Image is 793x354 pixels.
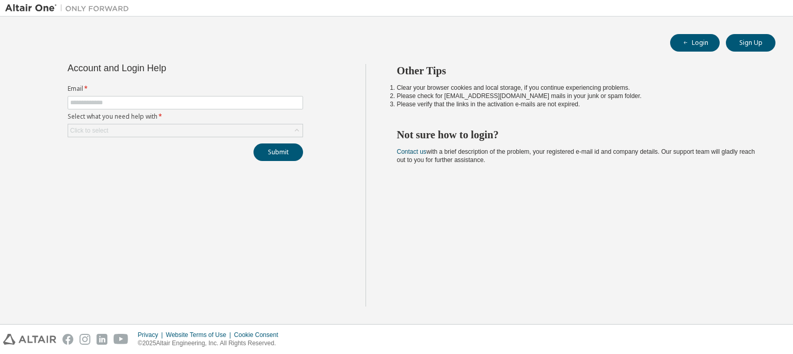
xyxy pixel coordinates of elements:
[397,148,426,155] a: Contact us
[138,339,284,348] p: © 2025 Altair Engineering, Inc. All Rights Reserved.
[397,92,757,100] li: Please check for [EMAIL_ADDRESS][DOMAIN_NAME] mails in your junk or spam folder.
[80,334,90,345] img: instagram.svg
[397,128,757,141] h2: Not sure how to login?
[670,34,720,52] button: Login
[5,3,134,13] img: Altair One
[138,331,166,339] div: Privacy
[97,334,107,345] img: linkedin.svg
[68,85,303,93] label: Email
[234,331,284,339] div: Cookie Consent
[397,148,755,164] span: with a brief description of the problem, your registered e-mail id and company details. Our suppo...
[62,334,73,345] img: facebook.svg
[68,112,303,121] label: Select what you need help with
[68,124,303,137] div: Click to select
[253,143,303,161] button: Submit
[68,64,256,72] div: Account and Login Help
[70,126,108,135] div: Click to select
[397,84,757,92] li: Clear your browser cookies and local storage, if you continue experiencing problems.
[397,64,757,77] h2: Other Tips
[166,331,234,339] div: Website Terms of Use
[3,334,56,345] img: altair_logo.svg
[114,334,129,345] img: youtube.svg
[397,100,757,108] li: Please verify that the links in the activation e-mails are not expired.
[726,34,775,52] button: Sign Up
